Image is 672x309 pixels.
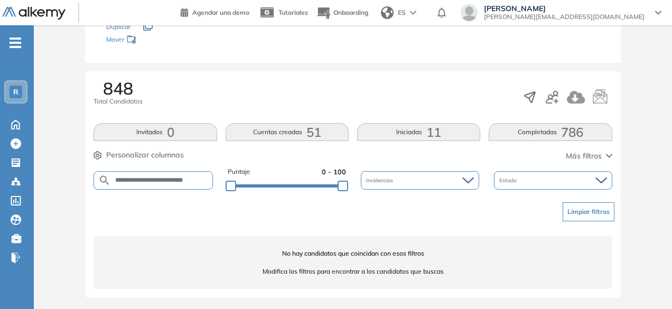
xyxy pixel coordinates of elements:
div: Incidencias [361,171,479,190]
div: Estado [494,171,612,190]
button: Invitados0 [94,123,217,141]
img: SEARCH_ALT [98,174,111,187]
button: Onboarding [316,2,368,24]
span: ES [398,8,406,17]
img: world [381,6,394,19]
span: [PERSON_NAME][EMAIL_ADDRESS][DOMAIN_NAME] [484,13,645,21]
button: Cuentas creadas51 [226,123,349,141]
img: Logo [2,7,66,20]
span: 0 - 100 [322,167,346,177]
span: 848 [103,80,133,97]
span: Personalizar columnas [106,149,184,161]
span: Modifica los filtros para encontrar a los candidatos que buscas [94,267,612,276]
span: Puntaje [228,167,250,177]
span: Tutoriales [278,8,308,16]
button: Iniciadas11 [357,123,480,141]
button: Más filtros [566,151,612,162]
span: No hay candidatos que coincidan con esos filtros [94,249,612,258]
button: Personalizar columnas [94,149,184,161]
span: [PERSON_NAME] [484,4,645,13]
span: Duplicar [106,23,130,31]
span: Estado [499,176,519,184]
button: Limpiar filtros [563,202,614,221]
span: Total Candidatos [94,97,143,106]
div: Mover [106,31,212,50]
span: Más filtros [566,151,602,162]
span: R [13,88,18,96]
img: arrow [410,11,416,15]
i: - [10,42,21,44]
span: Incidencias [366,176,395,184]
button: Completadas786 [489,123,612,141]
span: Agendar una demo [192,8,249,16]
span: Onboarding [333,8,368,16]
a: Agendar una demo [181,5,249,18]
